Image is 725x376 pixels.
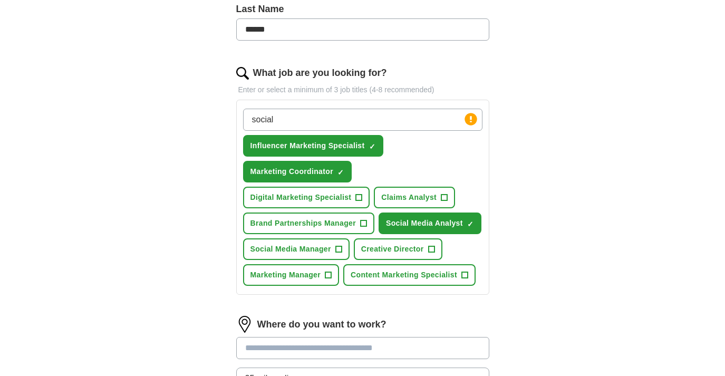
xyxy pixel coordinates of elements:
[243,135,383,157] button: Influencer Marketing Specialist✓
[343,264,476,286] button: Content Marketing Specialist
[250,269,321,281] span: Marketing Manager
[250,244,331,255] span: Social Media Manager
[250,192,352,203] span: Digital Marketing Specialist
[253,66,387,80] label: What job are you looking for?
[236,316,253,333] img: location.png
[257,317,386,332] label: Where do you want to work?
[374,187,455,208] button: Claims Analyst
[243,161,352,182] button: Marketing Coordinator✓
[236,84,489,95] p: Enter or select a minimum of 3 job titles (4-8 recommended)
[361,244,424,255] span: Creative Director
[243,213,375,234] button: Brand Partnerships Manager
[354,238,442,260] button: Creative Director
[467,220,473,228] span: ✓
[243,264,340,286] button: Marketing Manager
[351,269,457,281] span: Content Marketing Specialist
[381,192,437,203] span: Claims Analyst
[236,67,249,80] img: search.png
[250,218,356,229] span: Brand Partnerships Manager
[250,166,333,177] span: Marketing Coordinator
[379,213,481,234] button: Social Media Analyst✓
[337,168,344,177] span: ✓
[243,109,482,131] input: Type a job title and press enter
[243,187,370,208] button: Digital Marketing Specialist
[369,142,375,151] span: ✓
[243,238,350,260] button: Social Media Manager
[250,140,365,151] span: Influencer Marketing Specialist
[236,2,489,16] label: Last Name
[386,218,463,229] span: Social Media Analyst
